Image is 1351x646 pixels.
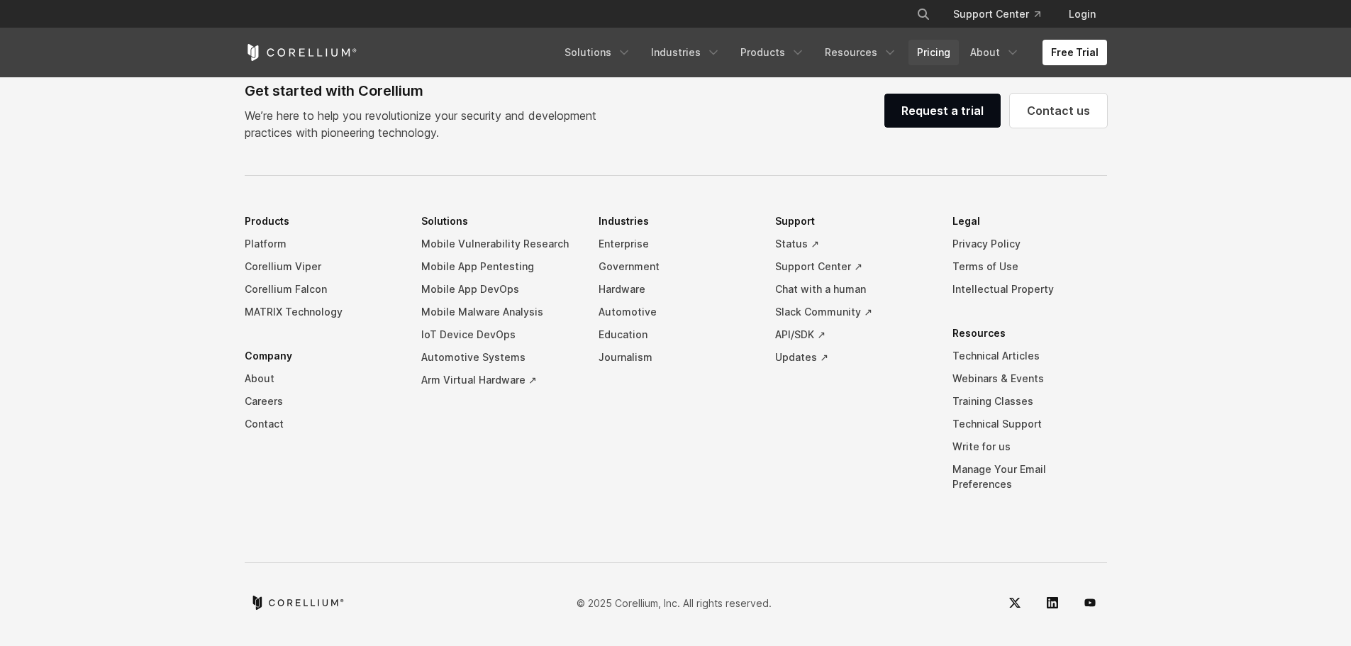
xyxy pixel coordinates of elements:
[942,1,1052,27] a: Support Center
[245,80,608,101] div: Get started with Corellium
[245,367,399,390] a: About
[643,40,729,65] a: Industries
[775,255,930,278] a: Support Center ↗
[911,1,936,27] button: Search
[599,255,753,278] a: Government
[775,301,930,323] a: Slack Community ↗
[556,40,1107,65] div: Navigation Menu
[577,596,772,611] p: © 2025 Corellium, Inc. All rights reserved.
[884,94,1001,128] a: Request a trial
[421,346,576,369] a: Automotive Systems
[421,301,576,323] a: Mobile Malware Analysis
[245,301,399,323] a: MATRIX Technology
[952,435,1107,458] a: Write for us
[1010,94,1107,128] a: Contact us
[599,301,753,323] a: Automotive
[952,367,1107,390] a: Webinars & Events
[998,586,1032,620] a: Twitter
[732,40,813,65] a: Products
[245,107,608,141] p: We’re here to help you revolutionize your security and development practices with pioneering tech...
[245,44,357,61] a: Corellium Home
[556,40,640,65] a: Solutions
[245,255,399,278] a: Corellium Viper
[599,278,753,301] a: Hardware
[421,323,576,346] a: IoT Device DevOps
[952,255,1107,278] a: Terms of Use
[952,390,1107,413] a: Training Classes
[421,255,576,278] a: Mobile App Pentesting
[599,346,753,369] a: Journalism
[952,345,1107,367] a: Technical Articles
[775,323,930,346] a: API/SDK ↗
[599,323,753,346] a: Education
[775,278,930,301] a: Chat with a human
[421,233,576,255] a: Mobile Vulnerability Research
[245,233,399,255] a: Platform
[250,596,345,610] a: Corellium home
[816,40,906,65] a: Resources
[952,278,1107,301] a: Intellectual Property
[1035,586,1069,620] a: LinkedIn
[421,278,576,301] a: Mobile App DevOps
[245,390,399,413] a: Careers
[421,369,576,391] a: Arm Virtual Hardware ↗
[952,458,1107,496] a: Manage Your Email Preferences
[899,1,1107,27] div: Navigation Menu
[245,210,1107,517] div: Navigation Menu
[1073,586,1107,620] a: YouTube
[952,233,1107,255] a: Privacy Policy
[1043,40,1107,65] a: Free Trial
[775,346,930,369] a: Updates ↗
[952,413,1107,435] a: Technical Support
[245,278,399,301] a: Corellium Falcon
[1057,1,1107,27] a: Login
[775,233,930,255] a: Status ↗
[245,413,399,435] a: Contact
[962,40,1028,65] a: About
[908,40,959,65] a: Pricing
[599,233,753,255] a: Enterprise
